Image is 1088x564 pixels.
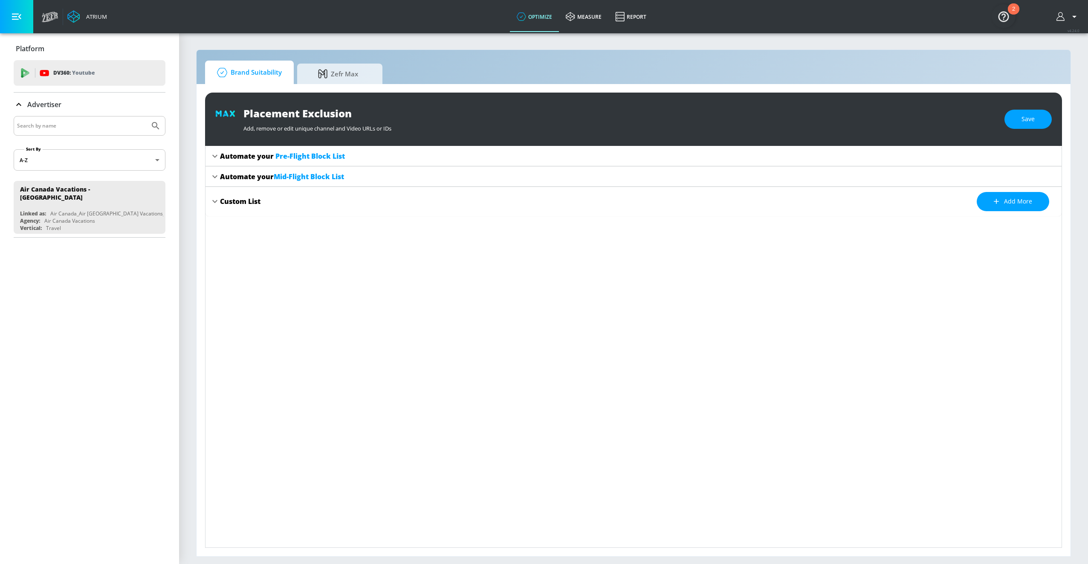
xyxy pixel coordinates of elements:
p: Youtube [72,68,95,77]
div: Air Canada Vacations [44,217,95,224]
div: Automate your [220,151,345,161]
a: measure [559,1,608,32]
div: Automate your [220,172,344,181]
div: Air Canada Vacations - [GEOGRAPHIC_DATA] [20,185,151,201]
div: Add, remove or edit unique channel and Video URLs or IDs [243,120,996,132]
div: 2 [1012,9,1015,20]
div: Linked as: [20,210,46,217]
div: Air Canada_Air [GEOGRAPHIC_DATA] Vacations_US_YouTube_DV360 [50,210,213,217]
input: Search by name [17,120,146,131]
span: Add more [994,196,1032,207]
div: Automate your Pre-Flight Block List [205,146,1062,166]
div: Custom ListAdd more [205,187,1062,216]
span: Brand Suitability [214,62,282,83]
div: Advertiser [14,93,165,116]
div: Air Canada Vacations - [GEOGRAPHIC_DATA]Linked as:Air Canada_Air [GEOGRAPHIC_DATA] Vacations_US_Y... [14,181,165,234]
p: Platform [16,44,44,53]
div: Automate yourMid-Flight Block List [205,166,1062,187]
span: Pre-Flight Block List [275,151,345,161]
nav: list of Advertiser [14,177,165,237]
button: Add more [977,192,1049,211]
a: optimize [510,1,559,32]
div: Travel [46,224,61,232]
div: Custom List [220,197,260,206]
div: Advertiser [14,116,165,237]
div: Placement Exclusion [243,106,996,120]
label: Sort By [24,146,43,152]
div: Atrium [83,13,107,20]
span: v 4.24.0 [1068,28,1079,33]
div: A-Z [14,149,165,171]
a: Report [608,1,653,32]
p: DV360: [53,68,95,78]
a: Atrium [67,10,107,23]
div: Agency: [20,217,40,224]
p: Advertiser [27,100,61,109]
span: Zefr Max [306,64,370,84]
div: DV360: Youtube [14,60,165,86]
div: Vertical: [20,224,42,232]
button: Save [1004,110,1052,129]
span: Mid-Flight Block List [274,172,344,181]
button: Open Resource Center, 2 new notifications [992,4,1016,28]
div: Platform [14,37,165,61]
span: Save [1021,114,1035,125]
